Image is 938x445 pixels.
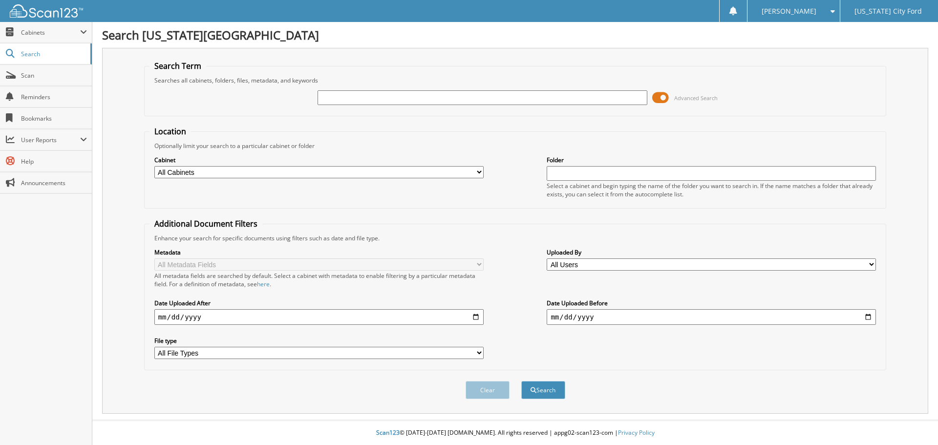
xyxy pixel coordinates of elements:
div: All metadata fields are searched by default. Select a cabinet with metadata to enable filtering b... [154,272,484,288]
div: Searches all cabinets, folders, files, metadata, and keywords [149,76,881,85]
label: Cabinet [154,156,484,164]
span: User Reports [21,136,80,144]
a: Privacy Policy [618,428,655,437]
span: Help [21,157,87,166]
input: end [547,309,876,325]
span: Cabinets [21,28,80,37]
div: © [DATE]-[DATE] [DOMAIN_NAME]. All rights reserved | appg02-scan123-com | [92,421,938,445]
img: scan123-logo-white.svg [10,4,83,18]
span: Scan [21,71,87,80]
button: Clear [466,381,510,399]
span: Bookmarks [21,114,87,123]
span: Reminders [21,93,87,101]
span: [PERSON_NAME] [762,8,816,14]
label: File type [154,337,484,345]
label: Uploaded By [547,248,876,256]
div: Select a cabinet and begin typing the name of the folder you want to search in. If the name match... [547,182,876,198]
div: Enhance your search for specific documents using filters such as date and file type. [149,234,881,242]
a: here [257,280,270,288]
label: Metadata [154,248,484,256]
div: Optionally limit your search to a particular cabinet or folder [149,142,881,150]
span: Search [21,50,85,58]
input: start [154,309,484,325]
span: [US_STATE] City Ford [854,8,922,14]
legend: Search Term [149,61,206,71]
label: Folder [547,156,876,164]
legend: Additional Document Filters [149,218,262,229]
label: Date Uploaded Before [547,299,876,307]
h1: Search [US_STATE][GEOGRAPHIC_DATA] [102,27,928,43]
span: Announcements [21,179,87,187]
label: Date Uploaded After [154,299,484,307]
button: Search [521,381,565,399]
legend: Location [149,126,191,137]
span: Advanced Search [674,94,718,102]
span: Scan123 [376,428,400,437]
